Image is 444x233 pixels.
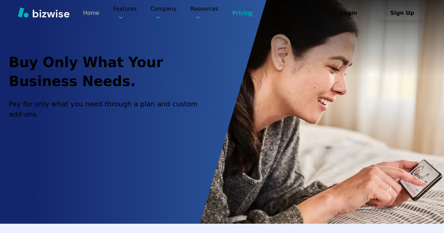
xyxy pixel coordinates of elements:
[9,53,200,91] h2: Buy Only What Your Business Needs.
[324,6,373,20] button: Login
[232,9,253,17] a: Pricing
[190,5,219,21] p: Resources
[113,5,137,21] p: Features
[18,7,69,18] img: Bizwise Logo
[83,10,99,16] a: Home
[324,10,378,16] a: Login
[151,5,177,21] p: Company
[378,6,426,20] button: Sign Up
[378,10,426,16] a: Sign Up
[9,99,200,119] p: Pay for only what you need through a plan and custom add-ons.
